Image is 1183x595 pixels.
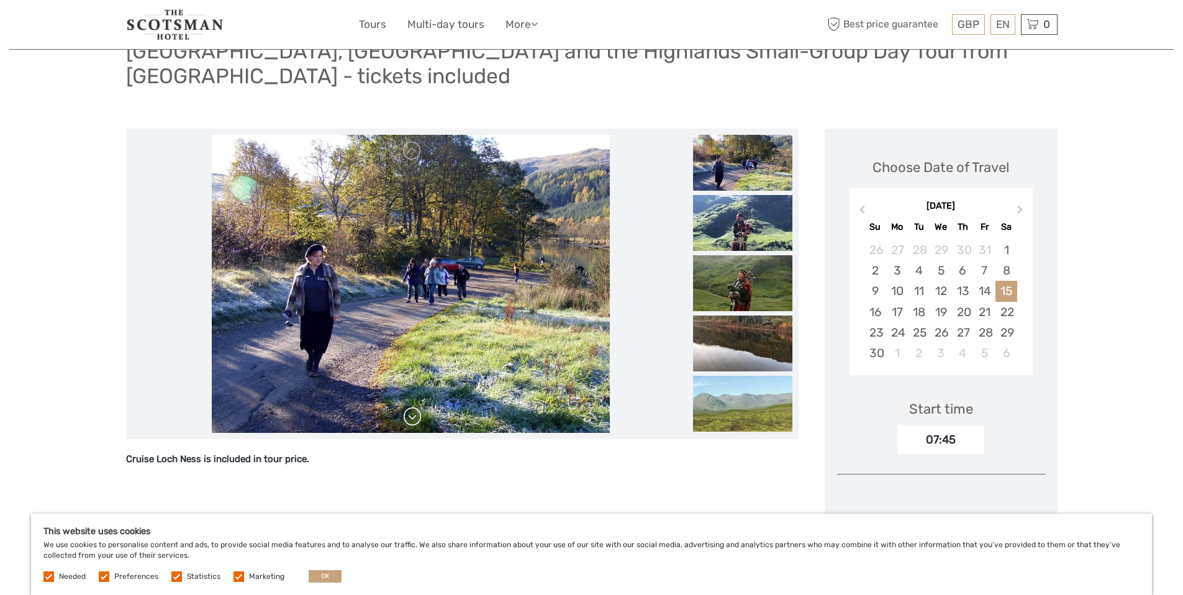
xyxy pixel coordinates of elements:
label: Needed [59,571,86,582]
div: Choose Tuesday, October 28th, 2025 [908,240,930,260]
div: Su [864,219,886,235]
div: Choose Saturday, November 22nd, 2025 [995,302,1017,322]
img: 681-f48ba2bd-dfbf-4b64-890c-b5e5c75d9d66_logo_small.jpg [126,9,224,40]
div: [DATE] [850,200,1033,213]
img: af347f37030740aab3833ba116a0e2c6_slider_thumbnail.jpg [693,316,792,371]
span: 0 [1041,18,1052,30]
div: Choose Tuesday, November 11th, 2025 [908,281,930,301]
div: Choose Thursday, December 4th, 2025 [952,343,974,363]
div: EN [990,14,1015,35]
img: 54f77a2de1314c1fac7d741e1ba59008_slider_thumbnail.jpg [693,135,792,191]
div: Choose Thursday, November 27th, 2025 [952,322,974,343]
div: Start time [909,399,973,419]
label: Preferences [114,571,158,582]
div: Choose Tuesday, November 25th, 2025 [908,322,930,343]
a: More [505,16,538,34]
strong: Cruise Loch Ness is included in tour price. [126,453,309,465]
div: Th [952,219,974,235]
div: Choose Friday, November 14th, 2025 [974,281,995,301]
div: Choose Tuesday, November 4th, 2025 [908,260,930,281]
div: Choose Friday, October 31st, 2025 [974,240,995,260]
span: GBP [958,18,979,30]
div: Sa [995,219,1017,235]
span: Best price guarantee [825,14,949,35]
div: Choose Sunday, October 26th, 2025 [864,240,886,260]
img: 54f77a2de1314c1fac7d741e1ba59008_main_slider.jpg [212,135,609,433]
button: Previous Month [851,203,871,223]
div: Choose Wednesday, November 5th, 2025 [930,260,951,281]
img: 63c645b19ac4419c82439eaa0799f09c_slider_thumbnail.jpg [693,195,792,251]
div: Choose Thursday, November 13th, 2025 [952,281,974,301]
div: Choose Wednesday, November 26th, 2025 [930,322,951,343]
img: 5415967487f543f8b6f84302bc473437_slider_thumbnail.jpg [693,376,792,432]
div: Choose Wednesday, December 3rd, 2025 [930,343,951,363]
div: Choose Sunday, November 16th, 2025 [864,302,886,322]
div: Choose Thursday, October 30th, 2025 [952,240,974,260]
button: Next Month [1012,203,1031,223]
div: Choose Wednesday, October 29th, 2025 [930,240,951,260]
label: Marketing [249,571,284,582]
div: Choose Sunday, November 2nd, 2025 [864,260,886,281]
div: Choose Tuesday, December 2nd, 2025 [908,343,930,363]
div: Choose Monday, November 10th, 2025 [886,281,908,301]
div: Choose Saturday, November 29th, 2025 [995,322,1017,343]
div: Choose Monday, November 3rd, 2025 [886,260,908,281]
button: OK [309,570,342,583]
div: Choose Monday, December 1st, 2025 [886,343,908,363]
div: Choose Tuesday, November 18th, 2025 [908,302,930,322]
div: month 2025-11 [853,240,1028,363]
div: Choose Monday, October 27th, 2025 [886,240,908,260]
div: Choose Wednesday, November 12th, 2025 [930,281,951,301]
div: Choose Wednesday, November 19th, 2025 [930,302,951,322]
div: Choose Saturday, November 15th, 2025 [995,281,1017,301]
div: Mo [886,219,908,235]
div: Choose Saturday, November 8th, 2025 [995,260,1017,281]
div: Choose Sunday, November 23rd, 2025 [864,322,886,343]
div: We use cookies to personalise content and ads, to provide social media features and to analyse ou... [31,514,1152,595]
div: We [930,219,951,235]
div: Choose Sunday, November 9th, 2025 [864,281,886,301]
div: Choose Saturday, December 6th, 2025 [995,343,1017,363]
div: Choose Saturday, November 1st, 2025 [995,240,1017,260]
h5: This website uses cookies [43,526,1140,537]
div: Choose Friday, November 28th, 2025 [974,322,995,343]
p: We're away right now. Please check back later! [17,22,140,32]
div: Fr [974,219,995,235]
div: Choose Friday, November 21st, 2025 [974,302,995,322]
img: f1e9dd829b2f41b8a79a5b1f3e60eaa9_slider_thumbnail.jpg [693,255,792,311]
button: Open LiveChat chat widget [143,19,158,34]
a: Multi-day tours [407,16,484,34]
div: Choose Friday, December 5th, 2025 [974,343,995,363]
div: Choose Date of Travel [873,158,1009,177]
h1: [GEOGRAPHIC_DATA], [GEOGRAPHIC_DATA] and the Highlands Small-Group Day Tour from [GEOGRAPHIC_DATA... [126,39,1058,89]
div: Choose Thursday, November 6th, 2025 [952,260,974,281]
a: Tours [359,16,386,34]
div: Choose Friday, November 7th, 2025 [974,260,995,281]
div: Choose Monday, November 24th, 2025 [886,322,908,343]
div: 07:45 [897,425,984,454]
div: Tu [908,219,930,235]
div: Select the number of participants [837,512,1045,568]
div: Choose Thursday, November 20th, 2025 [952,302,974,322]
div: Choose Monday, November 17th, 2025 [886,302,908,322]
label: Statistics [187,571,220,582]
div: Choose Sunday, November 30th, 2025 [864,343,886,363]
